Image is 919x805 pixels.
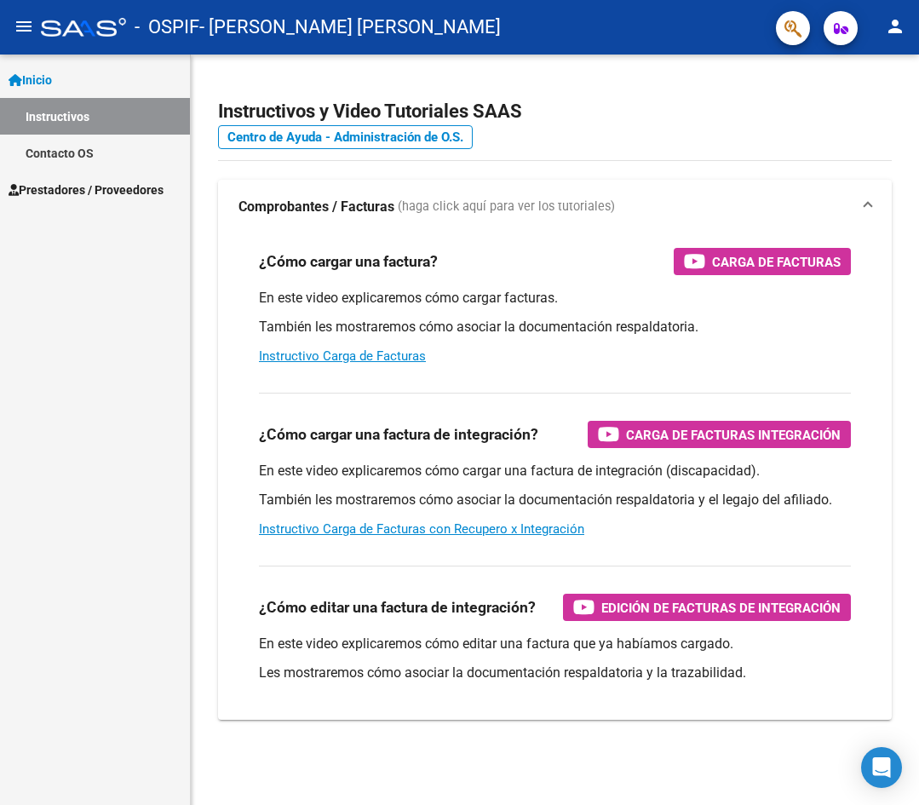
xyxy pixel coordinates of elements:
a: Instructivo Carga de Facturas [259,348,426,364]
div: Comprobantes / Facturas (haga click aquí para ver los tutoriales) [218,234,892,720]
h3: ¿Cómo editar una factura de integración? [259,595,536,619]
span: - [PERSON_NAME] [PERSON_NAME] [199,9,501,46]
p: También les mostraremos cómo asociar la documentación respaldatoria. [259,318,851,336]
a: Centro de Ayuda - Administración de O.S. [218,125,473,149]
strong: Comprobantes / Facturas [238,198,394,216]
span: Inicio [9,71,52,89]
button: Edición de Facturas de integración [563,594,851,621]
span: Edición de Facturas de integración [601,597,841,618]
mat-icon: person [885,16,905,37]
button: Carga de Facturas Integración [588,421,851,448]
p: En este video explicaremos cómo cargar facturas. [259,289,851,308]
div: Open Intercom Messenger [861,747,902,788]
h2: Instructivos y Video Tutoriales SAAS [218,95,892,128]
button: Carga de Facturas [674,248,851,275]
a: Instructivo Carga de Facturas con Recupero x Integración [259,521,584,537]
span: Prestadores / Proveedores [9,181,164,199]
h3: ¿Cómo cargar una factura de integración? [259,423,538,446]
mat-icon: menu [14,16,34,37]
span: Carga de Facturas Integración [626,424,841,446]
span: (haga click aquí para ver los tutoriales) [398,198,615,216]
span: Carga de Facturas [712,251,841,273]
p: En este video explicaremos cómo cargar una factura de integración (discapacidad). [259,462,851,480]
span: - OSPIF [135,9,199,46]
p: También les mostraremos cómo asociar la documentación respaldatoria y el legajo del afiliado. [259,491,851,509]
mat-expansion-panel-header: Comprobantes / Facturas (haga click aquí para ver los tutoriales) [218,180,892,234]
h3: ¿Cómo cargar una factura? [259,250,438,273]
p: Les mostraremos cómo asociar la documentación respaldatoria y la trazabilidad. [259,664,851,682]
p: En este video explicaremos cómo editar una factura que ya habíamos cargado. [259,635,851,653]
